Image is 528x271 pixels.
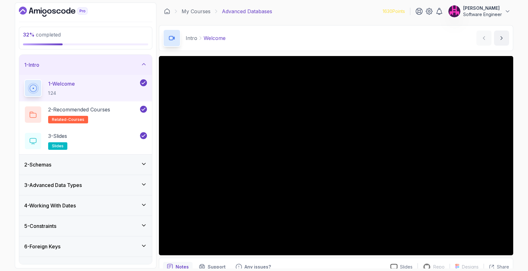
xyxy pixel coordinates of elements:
[463,5,502,11] p: [PERSON_NAME]
[24,181,82,189] h3: 3 - Advanced Data Types
[400,264,413,270] p: Slides
[462,264,479,270] p: Designs
[19,175,152,195] button: 3-Advanced Data Types
[48,90,75,96] p: 1:24
[494,31,509,46] button: next content
[383,8,405,14] p: 1630 Points
[463,11,502,18] p: Software Engineer
[19,195,152,216] button: 4-Working With Dates
[48,132,67,140] p: 3 - Slides
[448,5,511,18] button: user profile image[PERSON_NAME]Software Engineer
[208,264,226,270] p: Support
[24,202,76,209] h3: 4 - Working With Dates
[19,155,152,175] button: 2-Schemas
[497,264,509,270] p: Share
[48,80,75,88] p: 1 - Welcome
[186,34,197,42] p: Intro
[176,264,189,270] p: Notes
[52,117,84,122] span: related-courses
[433,264,445,270] p: Repo
[52,144,64,149] span: slides
[24,161,51,168] h3: 2 - Schemas
[23,31,61,38] span: completed
[385,264,418,270] a: Slides
[24,132,147,150] button: 3-Slidesslides
[484,264,509,270] button: Share
[159,56,513,255] iframe: 1 - Hi
[204,34,226,42] p: Welcome
[182,8,211,15] a: My Courses
[24,243,60,250] h3: 6 - Foreign Keys
[448,5,460,17] img: user profile image
[244,264,271,270] p: Any issues?
[19,55,152,75] button: 1-Intro
[19,7,102,17] a: Dashboard
[24,222,56,230] h3: 5 - Constraints
[23,31,35,38] span: 32 %
[164,8,170,14] a: Dashboard
[19,236,152,257] button: 6-Foreign Keys
[48,106,110,113] p: 2 - Recommended Courses
[24,106,147,123] button: 2-Recommended Coursesrelated-courses
[24,79,147,97] button: 1-Welcome1:24
[222,8,272,15] p: Advanced Databases
[19,216,152,236] button: 5-Constraints
[476,31,491,46] button: previous content
[24,61,39,69] h3: 1 - Intro
[24,263,66,271] h3: 7 - Manage Tables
